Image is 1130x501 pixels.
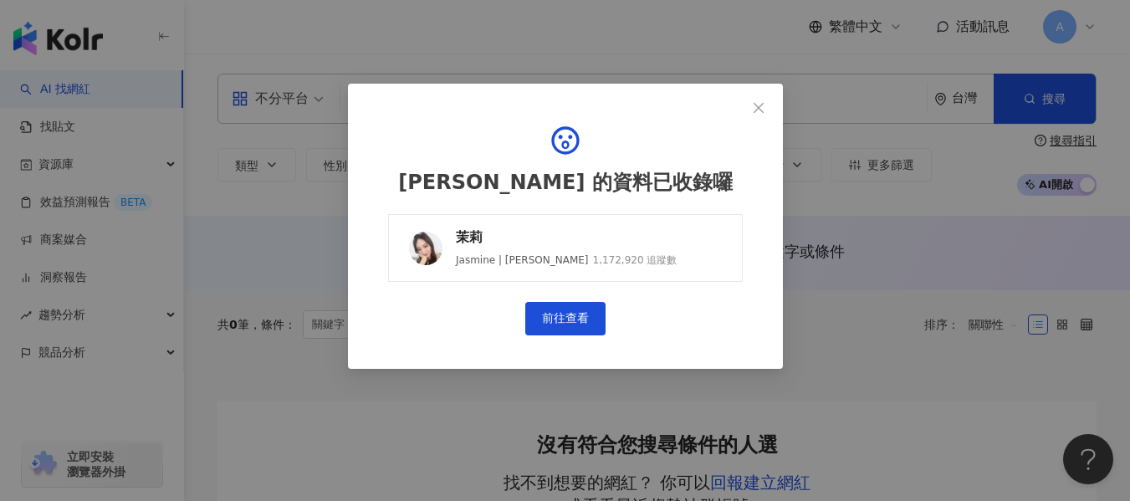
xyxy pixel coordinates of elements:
[456,228,677,247] div: 茉莉
[752,101,765,115] span: close
[592,253,677,268] div: 1,172,920 追蹤數
[398,171,732,194] div: [PERSON_NAME] 的資料已收錄囉
[742,91,775,125] button: Close
[409,232,442,265] img: KOL Avatar
[525,302,606,335] a: 前往查看
[388,214,743,282] a: KOL Avatar茉莉Jasmine | [PERSON_NAME]1,172,920 追蹤數
[456,253,589,268] div: Jasmine | [PERSON_NAME]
